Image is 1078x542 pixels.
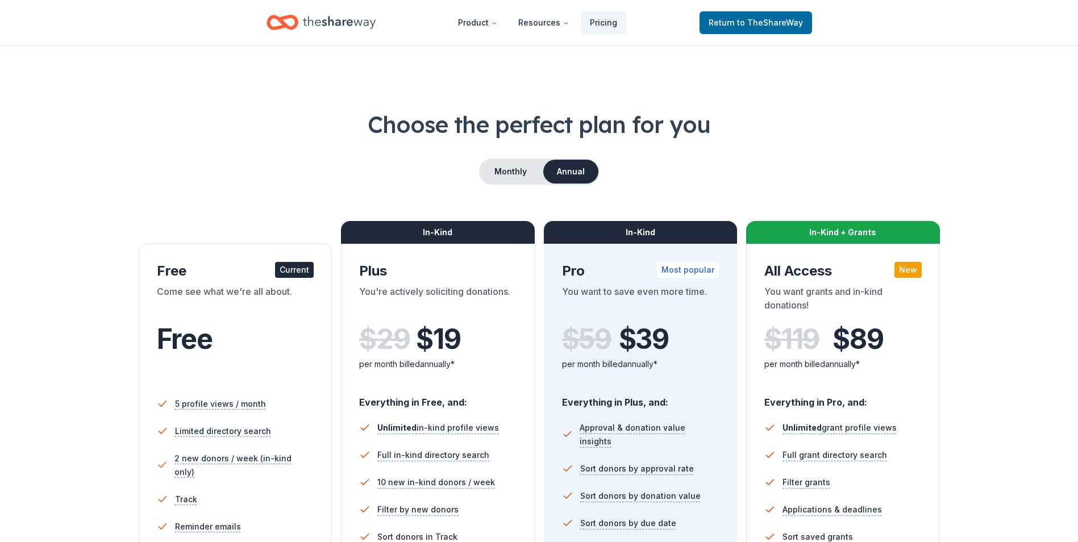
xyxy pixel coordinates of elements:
span: Free [157,322,213,356]
span: Applications & deadlines [783,503,882,516]
span: Filter grants [783,476,830,489]
div: Everything in Plus, and: [562,386,719,410]
button: Resources [509,11,578,34]
div: Everything in Pro, and: [764,386,922,410]
span: 5 profile views / month [175,397,266,411]
button: Annual [543,160,598,184]
div: In-Kind [341,221,535,244]
span: Limited directory search [175,424,271,438]
span: Full in-kind directory search [377,448,489,462]
div: per month billed annually* [764,357,922,371]
div: Pro [562,262,719,280]
div: Come see what we're all about. [157,285,314,316]
div: All Access [764,262,922,280]
span: Full grant directory search [783,448,887,462]
nav: Main [449,9,626,36]
div: You want grants and in-kind donations! [764,285,922,316]
span: $ 19 [416,323,460,355]
a: Pricing [581,11,626,34]
span: Sort donors by approval rate [580,462,694,476]
a: Home [267,9,376,36]
span: Filter by new donors [377,503,459,516]
button: Product [449,11,507,34]
div: Plus [359,262,517,280]
span: Sort donors by due date [580,516,676,530]
div: In-Kind + Grants [746,221,940,244]
span: Reminder emails [175,520,241,533]
span: $ 89 [833,323,883,355]
span: Unlimited [783,423,822,432]
span: Sort donors by donation value [580,489,701,503]
div: per month billed annually* [562,357,719,371]
span: Track [175,493,197,506]
div: In-Kind [544,221,738,244]
div: Most popular [657,262,719,278]
div: per month billed annually* [359,357,517,371]
span: Unlimited [377,423,417,432]
div: You're actively soliciting donations. [359,285,517,316]
span: $ 39 [619,323,669,355]
div: Everything in Free, and: [359,386,517,410]
span: in-kind profile views [377,423,499,432]
div: Current [275,262,314,278]
h1: Choose the perfect plan for you [45,109,1033,140]
span: to TheShareWay [737,18,803,27]
span: 2 new donors / week (in-kind only) [174,452,314,479]
button: Monthly [480,160,541,184]
div: Free [157,262,314,280]
span: Return [709,16,803,30]
span: grant profile views [783,423,897,432]
span: Approval & donation value insights [580,421,719,448]
span: 10 new in-kind donors / week [377,476,495,489]
div: New [894,262,922,278]
div: You want to save even more time. [562,285,719,316]
a: Returnto TheShareWay [700,11,812,34]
